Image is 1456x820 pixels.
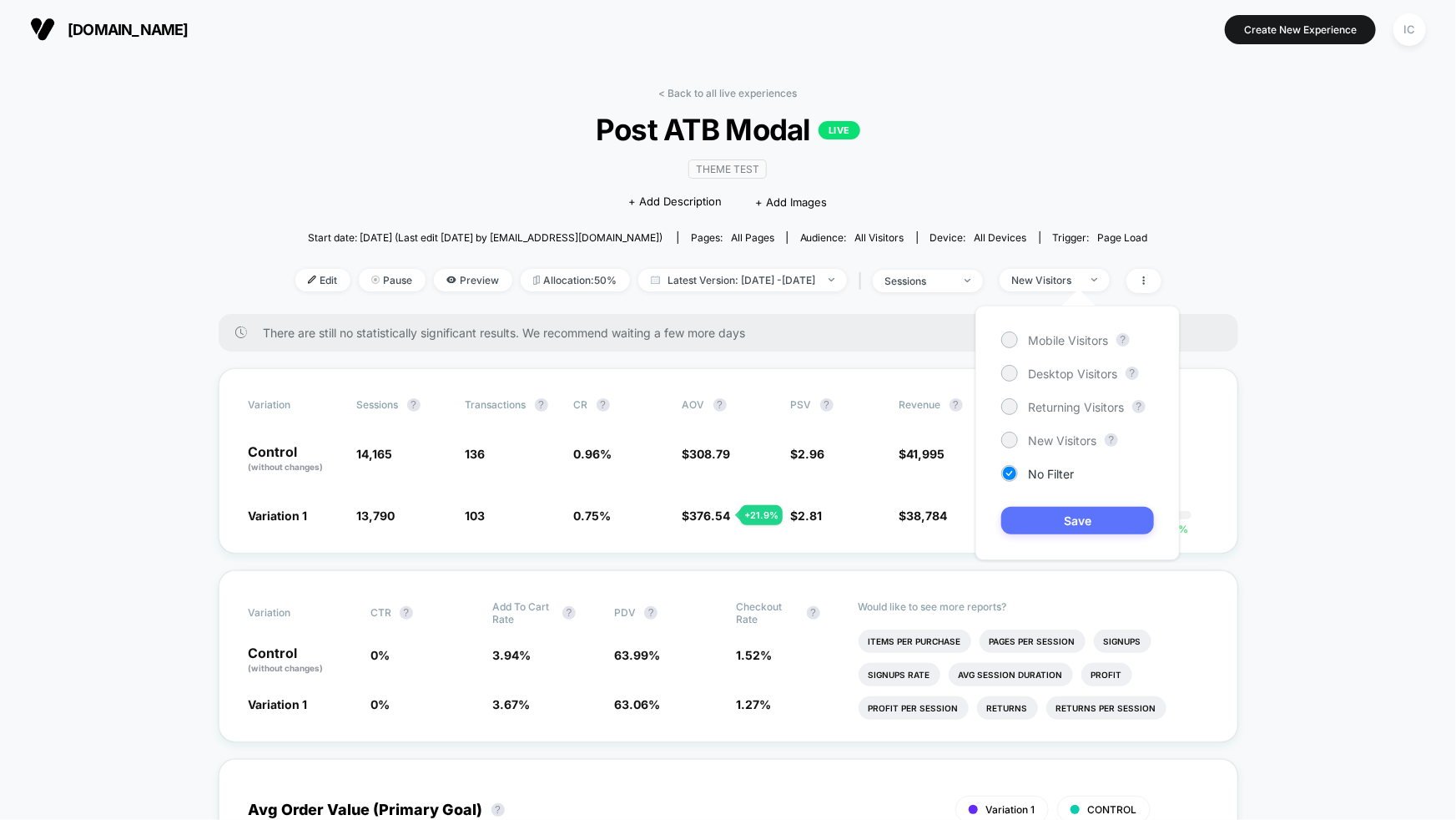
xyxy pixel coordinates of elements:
span: Variation [249,600,340,625]
li: Profit [1081,663,1132,686]
button: ? [950,398,963,412]
span: 41,995 [907,447,945,461]
span: Device: [917,231,1040,244]
img: end [965,279,970,282]
span: PSV [791,398,812,411]
span: 0.75 % [574,509,612,523]
span: 0.96 % [574,447,612,461]
span: Returning Visitors [1028,400,1124,414]
span: 14,165 [357,447,393,461]
button: ? [1116,333,1130,347]
span: 0 % [370,697,390,711]
img: end [1091,278,1097,281]
span: $ [899,447,945,461]
p: Control [249,445,340,473]
span: Preview [434,269,512,291]
span: Mobile Visitors [1028,333,1108,347]
img: edit [308,276,316,284]
span: Add To Cart Rate [492,600,554,625]
img: end [829,278,834,281]
span: 3.94 % [492,648,531,662]
li: Returns [977,696,1038,720]
p: LIVE [819,121,860,139]
li: Avg Session Duration [949,663,1073,686]
span: $ [683,447,731,461]
img: calendar [651,276,660,284]
li: Signups Rate [859,663,940,686]
span: Post ATB Modal [338,112,1117,147]
span: AOV [683,398,705,411]
button: IC [1388,13,1431,47]
span: 3.67 % [492,697,530,711]
span: Sessions [357,398,399,411]
button: ? [400,606,413,620]
span: Edit [295,269,350,291]
span: $ [791,447,825,461]
p: Would like to see more reports? [859,600,1208,613]
p: Control [249,646,354,675]
span: Pause [359,269,426,291]
span: There are still no statistically significant results. We recommend waiting a few more days [264,326,1205,340]
div: Audience: [800,231,904,244]
span: all devices [975,231,1027,244]
span: $ [683,509,731,523]
span: Variation 1 [986,803,1035,816]
button: ? [644,606,657,620]
button: ? [1105,433,1118,447]
span: Variation 1 [249,509,308,523]
button: [DOMAIN_NAME] [25,16,194,43]
span: 13,790 [357,509,395,523]
span: Page Load [1098,231,1148,244]
button: Save [1001,507,1154,534]
span: 63.06 % [614,697,660,711]
span: 2.96 [799,447,825,461]
button: ? [807,606,820,620]
button: ? [820,398,834,412]
span: Checkout Rate [737,600,799,625]
span: Variation 1 [249,697,308,711]
span: 136 [466,447,486,461]
span: CR [574,398,588,411]
span: Theme Test [688,159,767,179]
span: CONTROL [1088,803,1137,816]
span: | [855,269,873,293]
li: Pages Per Session [980,630,1086,653]
span: (without changes) [249,663,324,673]
div: Pages: [691,231,774,244]
span: Variation [249,398,340,412]
span: [DOMAIN_NAME] [68,21,189,38]
button: ? [562,606,576,620]
li: Items Per Purchase [859,630,971,653]
li: Profit Per Session [859,696,969,720]
li: Signups [1094,630,1151,653]
div: Trigger: [1053,231,1148,244]
button: ? [1132,400,1146,413]
span: Allocation: 50% [521,269,630,291]
span: all pages [731,231,774,244]
span: PDV [614,606,636,619]
button: ? [535,398,548,412]
span: + Add Images [755,195,827,209]
a: < Back to all live experiences [659,87,798,99]
img: Visually logo [30,17,55,42]
button: ? [713,398,727,412]
span: No Filter [1028,467,1074,481]
span: 103 [466,509,486,523]
span: (without changes) [249,462,324,472]
span: All Visitors [855,231,904,244]
span: $ [899,509,948,523]
div: New Visitors [1012,274,1079,286]
span: New Visitors [1028,433,1096,448]
button: ? [491,803,505,817]
span: Transactions [466,398,526,411]
span: 63.99 % [614,648,660,662]
button: ? [1126,367,1139,380]
span: Revenue [899,398,941,411]
span: 38,784 [907,509,948,523]
span: 1.52 % [737,648,773,662]
img: end [371,276,380,284]
span: 2.81 [799,509,823,523]
span: Latest Version: [DATE] - [DATE] [638,269,847,291]
span: 376.54 [690,509,731,523]
span: + Add Description [628,194,722,210]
